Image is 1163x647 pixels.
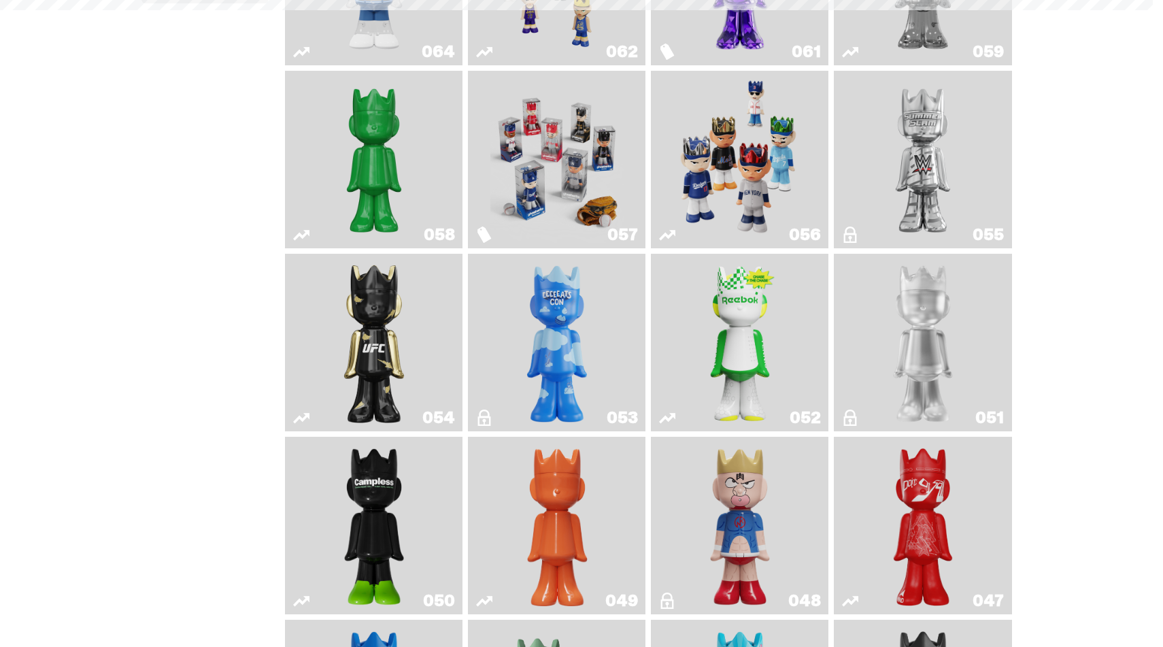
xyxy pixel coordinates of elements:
div: 055 [973,227,1003,243]
img: ghooooost [521,259,593,426]
img: Kinnikuman [704,442,776,609]
a: Schrödinger's ghost: Sunday Green [293,76,454,243]
div: 047 [973,593,1003,609]
img: Campless [338,442,410,609]
div: 051 [975,410,1003,426]
div: 054 [422,410,454,426]
a: Ruby [293,259,454,426]
div: 048 [788,593,820,609]
div: 056 [789,227,820,243]
div: 061 [792,44,820,60]
div: 053 [607,410,637,426]
div: 052 [790,410,820,426]
div: 059 [973,44,1003,60]
a: Court Victory [659,259,820,426]
img: Ruby [338,259,410,426]
div: 062 [606,44,637,60]
img: I Was There SummerSlam [856,76,990,243]
a: Campless [293,442,454,609]
img: Game Face (2025) [490,76,624,243]
img: Skip [887,442,959,609]
img: Game Face (2025) [673,76,807,243]
a: ghooooost [476,259,637,426]
div: 058 [424,227,454,243]
a: Kinnikuman [659,442,820,609]
img: Schrödinger's ghost: Sunday Green [307,76,441,243]
img: Court Victory [704,259,776,426]
a: Skip [842,442,1003,609]
img: LLLoyalty [887,259,959,426]
a: Schrödinger's ghost: Orange Vibe [476,442,637,609]
img: Schrödinger's ghost: Orange Vibe [521,442,593,609]
a: LLLoyalty [842,259,1003,426]
a: I Was There SummerSlam [842,76,1003,243]
div: 064 [422,44,454,60]
div: 049 [605,593,637,609]
a: Game Face (2025) [476,76,637,243]
a: Game Face (2025) [659,76,820,243]
div: 050 [423,593,454,609]
div: 057 [607,227,637,243]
